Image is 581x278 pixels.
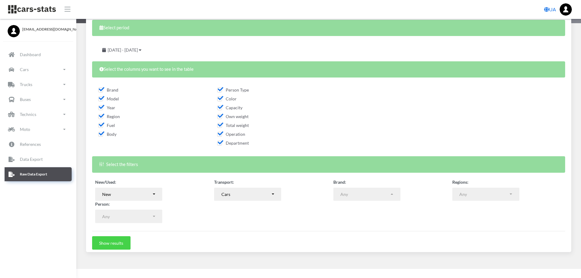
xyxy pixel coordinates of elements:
[340,191,390,197] div: Any
[102,191,152,197] div: New
[22,27,69,32] span: [EMAIL_ADDRESS][DOMAIN_NAME]
[217,96,237,101] span: Color
[5,107,72,121] a: Technics
[95,201,110,207] label: Person:
[102,213,152,220] div: Any
[20,125,30,133] p: Moto
[459,191,509,197] div: Any
[92,156,565,172] div: Select the filters
[217,105,242,110] span: Capacity
[452,188,519,201] button: Any
[20,171,47,178] p: Raw Data Export
[20,81,32,88] p: Trucks
[20,66,29,73] p: Cars
[98,96,119,101] span: Model
[20,140,41,148] p: References
[20,110,36,118] p: Technics
[108,47,138,52] span: [DATE] - [DATE]
[542,3,558,16] a: UA
[217,123,249,128] span: Total weight
[98,123,115,128] span: Fuel
[214,188,281,201] button: Cars
[95,179,116,185] label: New/Used:
[92,61,565,78] div: Select the columns you want to see in the table
[217,140,249,146] span: Department
[20,155,43,163] p: Data Export
[5,78,72,92] a: Trucks
[8,5,56,14] img: navbar brand
[5,122,72,136] a: Moto
[5,63,72,77] a: Cars
[20,51,41,58] p: Dashboard
[452,179,468,185] label: Regions:
[5,152,72,166] a: Data Export
[333,188,400,201] button: Any
[221,191,271,197] div: Cars
[217,87,249,92] span: Person Type
[8,25,69,32] a: [EMAIL_ADDRESS][DOMAIN_NAME]
[217,114,249,119] span: Own weight
[5,137,72,151] a: References
[95,210,162,223] button: Any
[5,48,72,62] a: Dashboard
[20,96,31,103] p: Buses
[217,132,245,137] span: Operation
[92,20,565,36] div: Select period
[560,3,572,16] img: ...
[95,188,162,201] button: New
[5,167,72,181] a: Raw Data Export
[98,132,117,137] span: Body
[333,179,346,185] label: Brand:
[92,236,131,250] button: Show results
[98,114,120,119] span: Region
[98,87,118,92] span: Brand
[214,179,234,185] label: Transport:
[98,105,115,110] span: Year
[5,92,72,107] a: Buses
